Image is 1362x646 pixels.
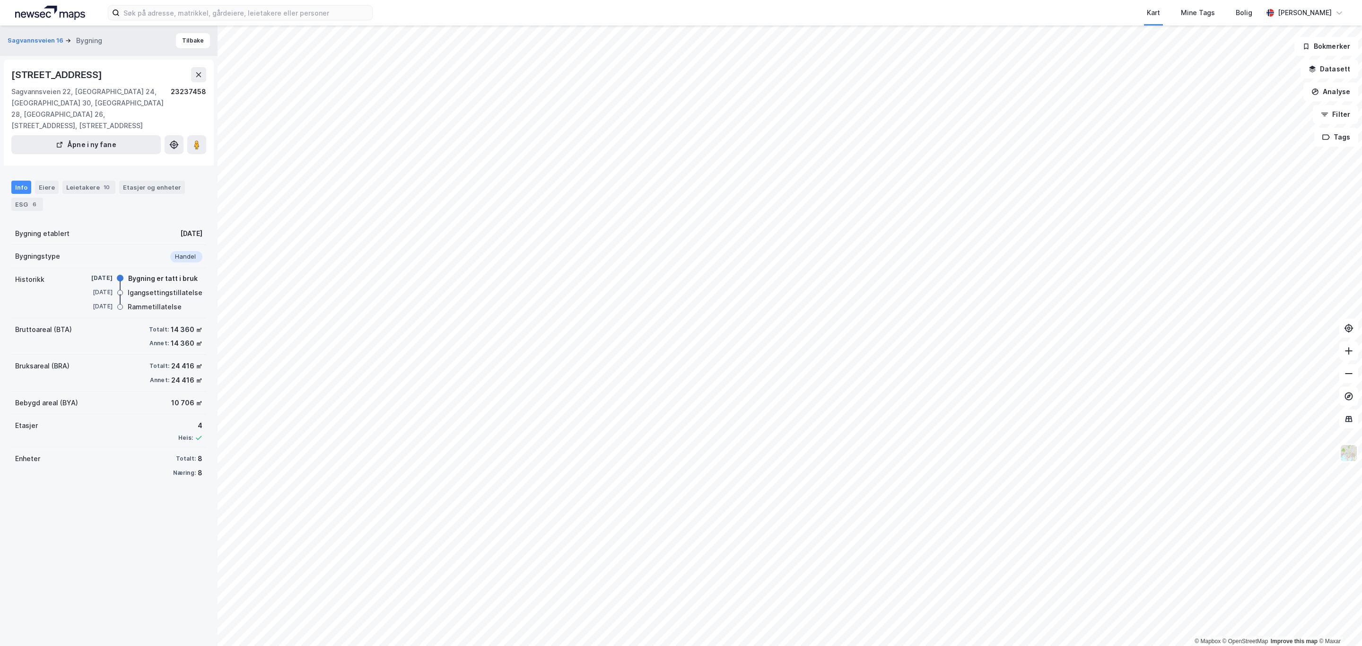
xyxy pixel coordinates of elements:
[1181,7,1215,18] div: Mine Tags
[11,198,43,211] div: ESG
[15,453,40,464] div: Enheter
[35,181,59,194] div: Eiere
[176,33,210,48] button: Tilbake
[11,86,171,131] div: Sagvannsveien 22, [GEOGRAPHIC_DATA] 24, [GEOGRAPHIC_DATA] 30, [GEOGRAPHIC_DATA] 28, [GEOGRAPHIC_D...
[1271,638,1318,645] a: Improve this map
[178,420,202,431] div: 4
[30,200,39,209] div: 6
[11,67,104,82] div: [STREET_ADDRESS]
[128,273,198,284] div: Bygning er tatt i bruk
[15,228,70,239] div: Bygning etablert
[1195,638,1221,645] a: Mapbox
[128,301,182,313] div: Rammetillatelse
[171,360,202,372] div: 24 416 ㎡
[1315,601,1362,646] iframe: Chat Widget
[1313,105,1358,124] button: Filter
[8,36,65,45] button: Sagvannsveien 16
[178,434,193,442] div: Heis:
[1301,60,1358,79] button: Datasett
[1340,444,1358,462] img: Z
[102,183,112,192] div: 10
[75,302,113,311] div: [DATE]
[1236,7,1252,18] div: Bolig
[198,453,202,464] div: 8
[15,397,78,409] div: Bebygd areal (BYA)
[171,375,202,386] div: 24 416 ㎡
[75,274,113,282] div: [DATE]
[1314,128,1358,147] button: Tags
[11,181,31,194] div: Info
[171,324,202,335] div: 14 360 ㎡
[150,376,169,384] div: Annet:
[120,6,372,20] input: Søk på adresse, matrikkel, gårdeiere, leietakere eller personer
[1303,82,1358,101] button: Analyse
[123,183,181,192] div: Etasjer og enheter
[1294,37,1358,56] button: Bokmerker
[15,360,70,372] div: Bruksareal (BRA)
[15,6,85,20] img: logo.a4113a55bc3d86da70a041830d287a7e.svg
[128,287,202,298] div: Igangsettingstillatelse
[75,288,113,297] div: [DATE]
[76,35,102,46] div: Bygning
[62,181,115,194] div: Leietakere
[15,420,38,431] div: Etasjer
[171,397,202,409] div: 10 706 ㎡
[15,251,60,262] div: Bygningstype
[171,338,202,349] div: 14 360 ㎡
[1222,638,1268,645] a: OpenStreetMap
[176,455,196,463] div: Totalt:
[15,324,72,335] div: Bruttoareal (BTA)
[198,467,202,479] div: 8
[1147,7,1160,18] div: Kart
[149,326,169,333] div: Totalt:
[149,340,169,347] div: Annet:
[149,362,169,370] div: Totalt:
[171,86,206,131] div: 23237458
[11,135,161,154] button: Åpne i ny fane
[173,469,196,477] div: Næring:
[15,274,44,285] div: Historikk
[180,228,202,239] div: [DATE]
[1278,7,1332,18] div: [PERSON_NAME]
